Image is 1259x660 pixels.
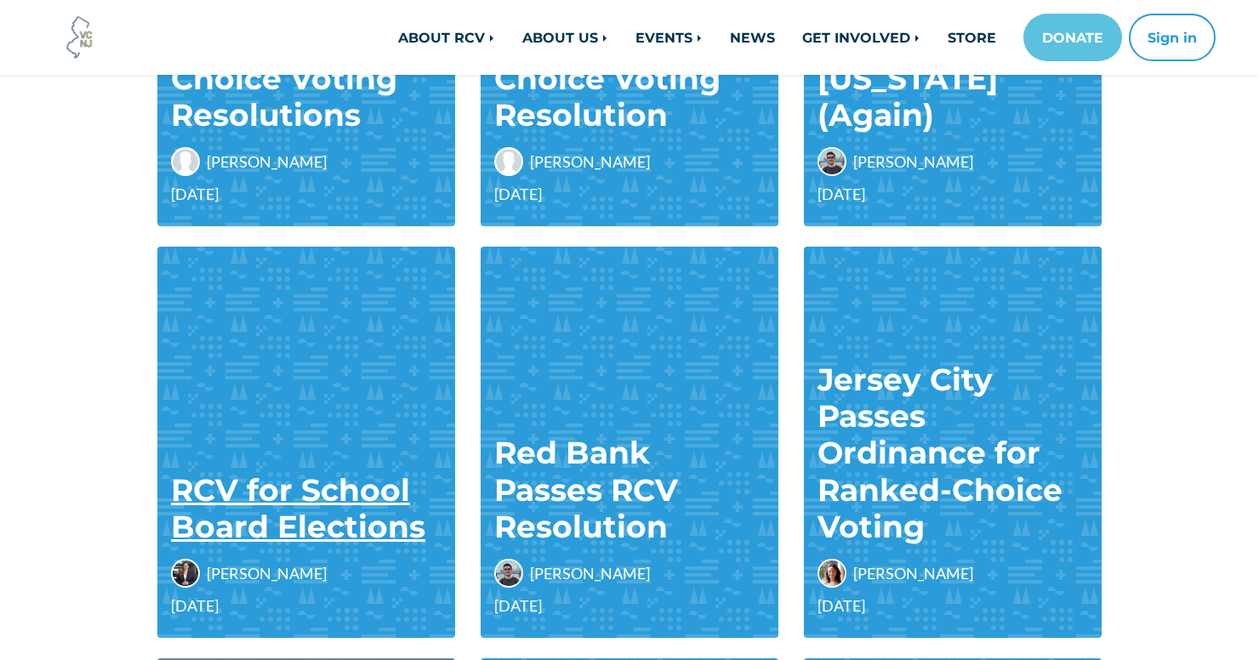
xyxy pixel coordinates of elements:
[1023,14,1122,61] a: DONATE
[934,20,1010,54] a: STORE
[789,20,934,54] a: GET INVOLVED
[509,20,622,54] a: ABOUT US
[494,147,523,176] img: Linda Velwest
[817,595,1088,617] span: [DATE]
[494,183,765,206] span: [DATE]
[817,559,846,588] img: Veronica Akaezuwa
[622,20,716,54] a: EVENTS
[171,595,442,617] span: [DATE]
[853,151,973,174] span: [PERSON_NAME]
[817,22,1034,133] a: Corruption In [US_STATE] (Again)
[171,183,442,206] span: [DATE]
[494,434,678,544] a: Red Bank Passes RCV Resolution
[853,562,973,585] span: [PERSON_NAME]
[817,183,1088,206] span: [DATE]
[817,147,846,176] img: Jack Cunningham
[265,14,1216,61] nav: Main navigation
[494,595,765,617] span: [DATE]
[171,471,425,545] a: RCV for School Board Elections
[530,151,650,174] span: [PERSON_NAME]
[207,562,327,585] span: [PERSON_NAME]
[207,151,327,174] span: [PERSON_NAME]
[494,559,523,588] img: Jack Cunningham
[1129,14,1216,61] button: Sign in or sign up
[171,147,200,176] img: Linda Velwest
[530,562,650,585] span: [PERSON_NAME]
[57,14,103,60] img: Voter Choice NJ
[716,20,789,54] a: NEWS
[171,559,200,588] img: April Nicklaus
[385,20,509,54] a: ABOUT RCV
[817,361,1062,545] a: Jersey City Passes Ordinance for Ranked-Choice Voting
